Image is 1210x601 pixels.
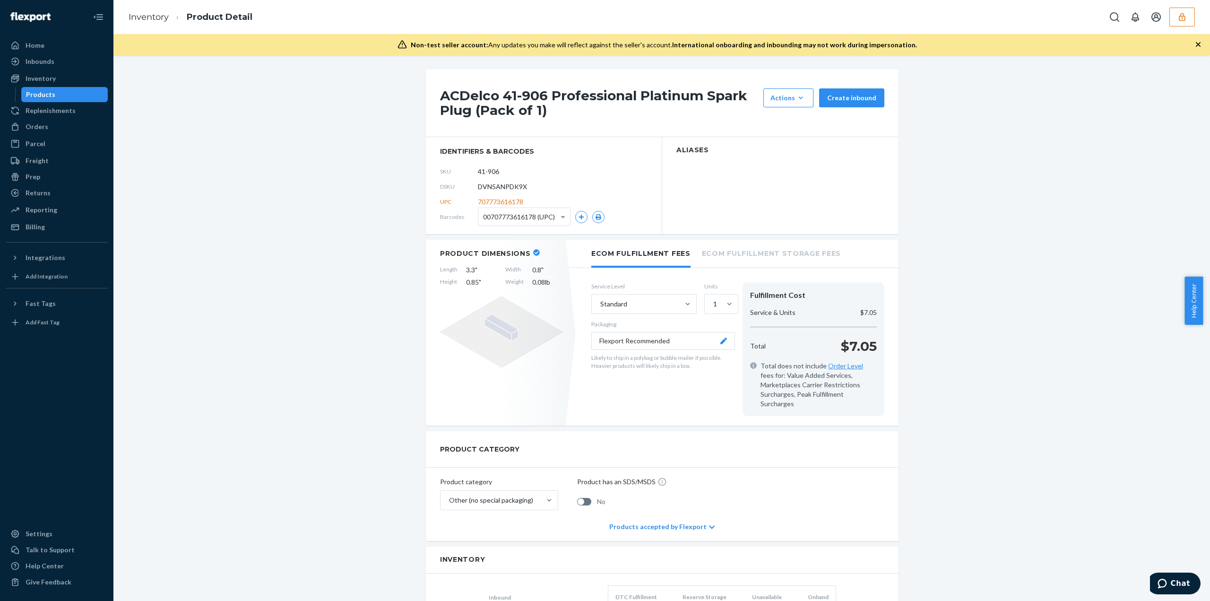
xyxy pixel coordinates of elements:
[713,299,717,309] div: 1
[532,278,563,287] span: 0.08 lb
[26,74,56,83] div: Inventory
[505,278,524,287] span: Weight
[752,593,782,601] div: Unavailable
[1147,8,1166,26] button: Open account menu
[1126,8,1145,26] button: Open notifications
[6,185,108,200] a: Returns
[1105,8,1124,26] button: Open Search Box
[440,147,648,156] span: identifiers & barcodes
[6,542,108,557] button: Talk to Support
[577,477,656,487] p: Product has an SDS/MSDS
[704,282,735,290] label: Units
[440,556,884,563] h2: Inventory
[26,41,44,50] div: Home
[6,71,108,86] a: Inventory
[763,88,813,107] button: Actions
[600,299,627,309] div: Standard
[440,88,759,118] h1: ACDelco 41-906 Professional Platinum Spark Plug (Pack of 1)
[26,205,57,215] div: Reporting
[10,12,51,22] img: Flexport logo
[26,106,76,115] div: Replenishments
[478,197,523,207] span: 707773616178
[828,362,863,370] a: Order Level
[615,593,657,601] div: DTC Fulfillment
[26,156,49,165] div: Freight
[750,341,766,351] p: Total
[6,169,108,184] a: Prep
[761,361,877,409] span: Total does not include fees for: Value Added Services, Marketplaces Carrier Restrictions Surcharg...
[683,593,726,601] div: Reserve Storage
[672,41,917,49] span: International onboarding and inbounding may not work during impersonation.
[599,299,600,309] input: Standard
[26,122,48,131] div: Orders
[532,265,563,275] span: 0.8
[26,188,51,198] div: Returns
[808,593,829,601] div: Onhand
[597,497,605,506] span: No
[483,209,555,225] span: 00707773616178 (UPC)
[129,12,169,22] a: Inventory
[440,477,558,487] p: Product category
[26,57,54,66] div: Inbounds
[6,219,108,235] a: Billing
[591,240,691,268] li: Ecom Fulfillment Fees
[505,265,524,275] span: Width
[26,272,68,280] div: Add Integration
[26,318,60,326] div: Add Fast Tag
[466,265,497,275] span: 3.3
[479,278,481,286] span: "
[591,332,735,350] button: Flexport Recommended
[26,529,52,539] div: Settings
[541,266,544,274] span: "
[6,526,108,541] a: Settings
[6,119,108,134] a: Orders
[591,320,735,328] p: Packaging
[440,249,531,258] h2: Product Dimensions
[702,240,841,266] li: Ecom Fulfillment Storage Fees
[411,41,488,49] span: Non-test seller account:
[26,139,45,148] div: Parcel
[187,12,252,22] a: Product Detail
[591,354,735,370] p: Likely to ship in a polybag or bubble mailer if possible. Heavier products will likely ship in a ...
[609,513,715,541] div: Products accepted by Flexport
[860,308,877,317] p: $7.05
[89,8,108,26] button: Close Navigation
[26,222,45,232] div: Billing
[6,296,108,311] button: Fast Tags
[819,88,884,107] button: Create inbound
[448,496,449,505] input: Other (no special packaging)
[6,136,108,151] a: Parcel
[841,337,877,356] p: $7.05
[6,315,108,330] a: Add Fast Tag
[26,545,75,555] div: Talk to Support
[6,250,108,265] button: Integrations
[1150,573,1201,596] iframe: Opens a widget where you can chat to one of our agents
[26,577,71,587] div: Give Feedback
[440,198,478,206] span: UPC
[411,40,917,50] div: Any updates you make will reflect against the seller's account.
[440,441,519,458] h2: PRODUCT CATEGORY
[26,172,40,182] div: Prep
[475,266,477,274] span: "
[750,290,877,301] div: Fulfillment Cost
[6,558,108,574] a: Help Center
[6,575,108,590] button: Give Feedback
[478,182,527,192] span: DVN5ANPDK9X
[750,308,795,317] p: Service & Units
[466,278,497,287] span: 0.85
[21,87,108,102] a: Products
[440,183,478,191] span: DSKU
[26,561,64,571] div: Help Center
[6,153,108,168] a: Freight
[6,269,108,284] a: Add Integration
[449,496,533,505] div: Other (no special packaging)
[26,299,56,308] div: Fast Tags
[770,93,806,103] div: Actions
[1184,277,1203,325] button: Help Center
[6,38,108,53] a: Home
[591,282,697,290] label: Service Level
[440,213,478,221] span: Barcodes
[676,147,884,154] h2: Aliases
